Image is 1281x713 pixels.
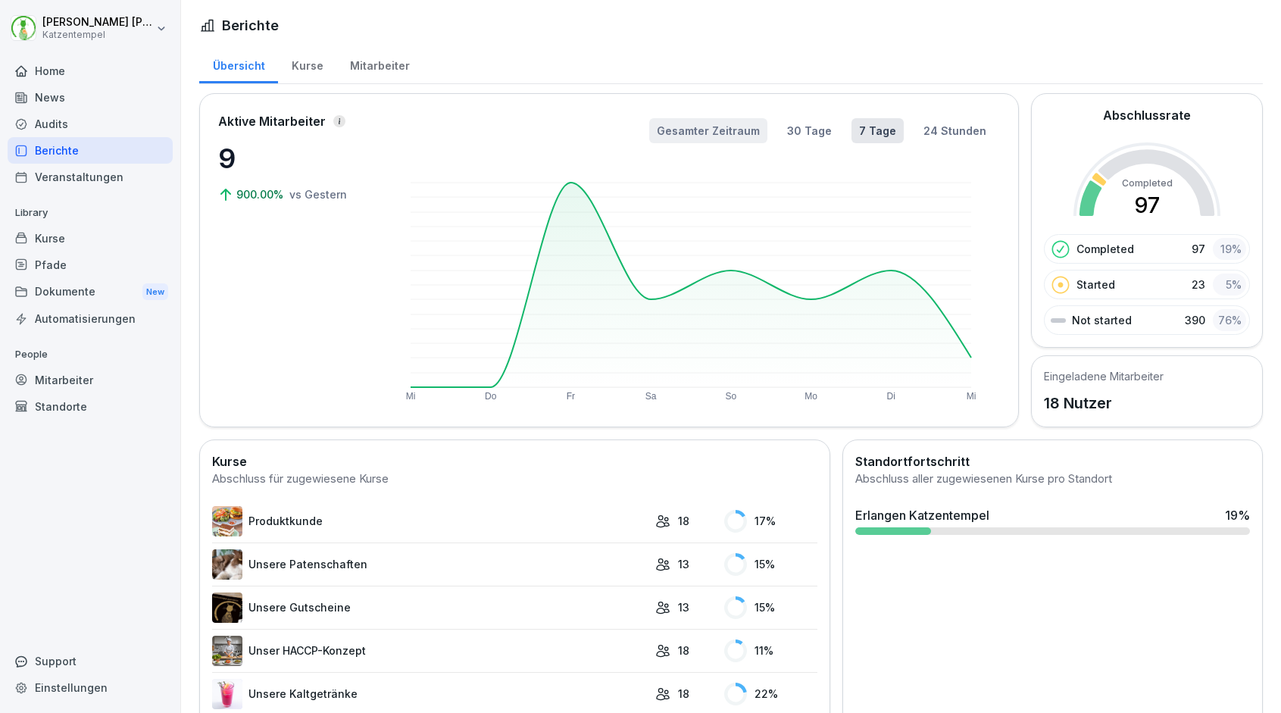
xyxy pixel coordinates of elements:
[645,391,657,402] text: Sa
[1192,277,1205,292] p: 23
[8,225,173,252] a: Kurse
[855,471,1250,488] div: Abschluss aller zugewiesenen Kurse pro Standort
[1213,238,1246,260] div: 19 %
[724,640,817,662] div: 11 %
[1072,312,1132,328] p: Not started
[678,686,689,702] p: 18
[278,45,336,83] a: Kurse
[567,391,575,402] text: Fr
[851,118,904,143] button: 7 Tage
[1076,241,1134,257] p: Completed
[8,342,173,367] p: People
[199,45,278,83] a: Übersicht
[212,593,648,623] a: Unsere Gutscheine
[485,391,497,402] text: Do
[222,15,279,36] h1: Berichte
[8,648,173,674] div: Support
[1076,277,1115,292] p: Started
[8,84,173,111] a: News
[8,137,173,164] a: Berichte
[142,283,168,301] div: New
[218,112,326,130] p: Aktive Mitarbeiter
[289,186,347,202] p: vs Gestern
[649,118,767,143] button: Gesamter Zeitraum
[8,305,173,332] a: Automatisierungen
[726,391,737,402] text: So
[212,506,648,536] a: Produktkunde
[406,391,416,402] text: Mi
[780,118,839,143] button: 30 Tage
[8,393,173,420] a: Standorte
[218,138,370,179] p: 9
[336,45,423,83] a: Mitarbeiter
[1192,241,1205,257] p: 97
[8,58,173,84] a: Home
[8,278,173,306] a: DokumenteNew
[887,391,895,402] text: Di
[8,674,173,701] a: Einstellungen
[8,164,173,190] a: Veranstaltungen
[212,506,242,536] img: ubrm3x2m0ajy8muzg063xjpe.png
[724,510,817,533] div: 17 %
[212,636,242,666] img: mlsleav921hxy3akyctmymka.png
[855,506,989,524] div: Erlangen Katzentempel
[805,391,817,402] text: Mo
[42,30,153,40] p: Katzentempel
[849,500,1256,541] a: Erlangen Katzentempel19%
[212,636,648,666] a: Unser HACCP-Konzept
[967,391,976,402] text: Mi
[212,549,242,580] img: u8r67eg3of4bsbim5481mdu9.png
[212,679,242,709] img: o65mqm5zu8kk6iyyifda1ab1.png
[212,679,648,709] a: Unsere Kaltgetränke
[724,596,817,619] div: 15 %
[1225,506,1250,524] div: 19 %
[1213,274,1246,296] div: 5 %
[8,367,173,393] a: Mitarbeiter
[8,111,173,137] a: Audits
[678,643,689,658] p: 18
[916,118,994,143] button: 24 Stunden
[8,278,173,306] div: Dokumente
[8,201,173,225] p: Library
[212,593,242,623] img: yesgzfw2q3wqzzb03bjz3j6b.png
[724,683,817,705] div: 22 %
[855,452,1250,471] h2: Standortfortschritt
[42,16,153,29] p: [PERSON_NAME] [PERSON_NAME]
[678,599,689,615] p: 13
[1213,309,1246,331] div: 76 %
[724,553,817,576] div: 15 %
[212,471,817,488] div: Abschluss für zugewiesene Kurse
[1044,368,1164,384] h5: Eingeladene Mitarbeiter
[678,556,689,572] p: 13
[8,252,173,278] a: Pfade
[236,186,286,202] p: 900.00%
[212,452,817,471] h2: Kurse
[1103,106,1191,124] h2: Abschlussrate
[1044,392,1164,414] p: 18 Nutzer
[678,513,689,529] p: 18
[212,549,648,580] a: Unsere Patenschaften
[1185,312,1205,328] p: 390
